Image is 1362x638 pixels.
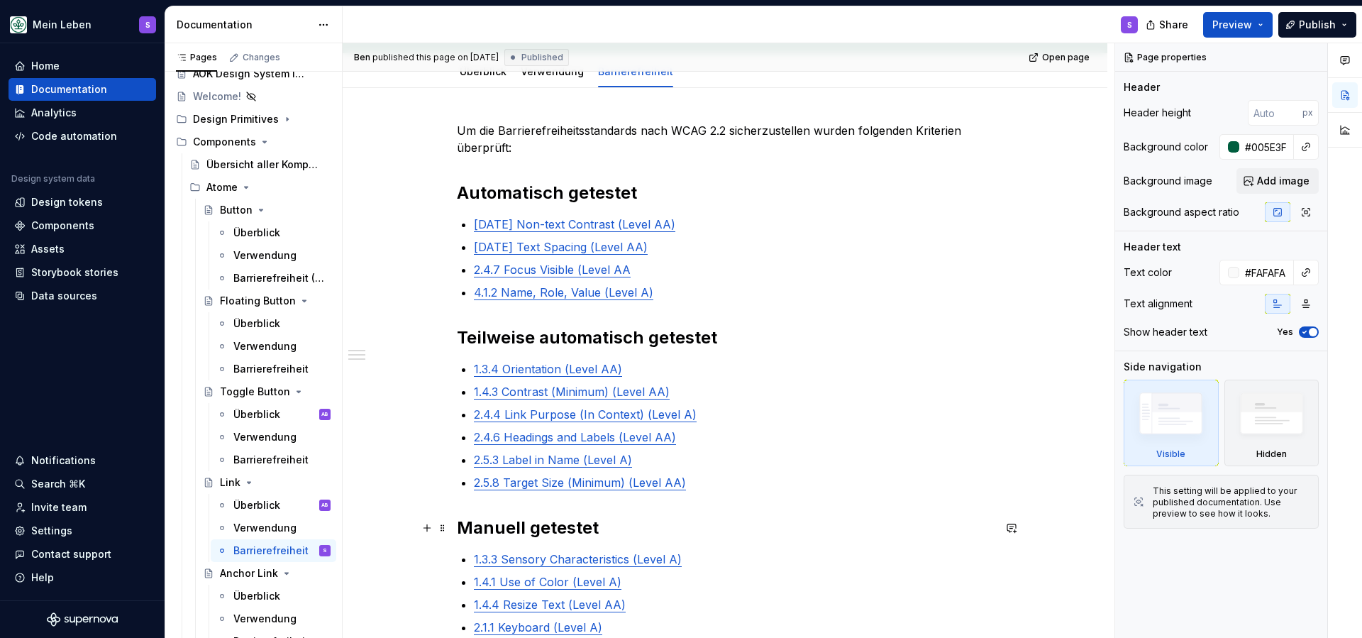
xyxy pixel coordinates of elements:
[1042,52,1090,63] span: Open page
[233,430,297,444] div: Verwendung
[206,158,323,172] div: Übersicht aller Komponenten
[474,453,632,467] a: 2.5.3 Label in Name (Level A)
[193,89,241,104] div: Welcome!
[1239,260,1294,285] input: Auto
[31,106,77,120] div: Analytics
[1159,18,1188,32] span: Share
[33,18,92,32] div: Mein Leben
[184,153,336,176] a: Übersicht aller Komponenten
[474,263,631,277] a: 2.4.7 Focus Visible (Level AA
[233,453,309,467] div: Barrierefreiheit
[1124,265,1172,280] div: Text color
[372,52,499,63] div: published this page on [DATE]
[211,607,336,630] a: Verwendung
[211,449,336,471] a: Barrierefreiheit
[243,52,280,63] div: Changes
[211,221,336,244] a: Überblick
[1224,380,1319,466] div: Hidden
[1256,449,1287,460] div: Hidden
[1124,360,1202,374] div: Side navigation
[197,199,336,221] a: Button
[521,52,563,63] span: Published
[31,129,117,143] div: Code automation
[47,612,118,627] a: Supernova Logo
[177,18,311,32] div: Documentation
[9,496,156,519] a: Invite team
[9,543,156,566] button: Contact support
[1257,174,1310,188] span: Add image
[211,517,336,539] a: Verwendung
[1124,80,1160,94] div: Header
[474,217,675,231] a: [DATE] Non-text Contrast (Level AA)
[233,544,309,558] div: Barrierefreiheit
[1127,19,1132,31] div: S
[31,265,118,280] div: Storybook stories
[211,585,336,607] a: Überblick
[211,403,336,426] a: ÜberblickAB
[1124,174,1212,188] div: Background image
[233,271,328,285] div: Barrierefreiheit (WIP)
[31,547,111,561] div: Contact support
[220,385,290,399] div: Toggle Button
[197,562,336,585] a: Anchor Link
[474,552,682,566] a: 1.3.3 Sensory Characteristics (Level A)
[233,339,297,353] div: Verwendung
[220,475,240,490] div: Link
[31,242,65,256] div: Assets
[220,294,296,308] div: Floating Button
[1124,297,1192,311] div: Text alignment
[474,240,648,254] a: [DATE] Text Spacing (Level AA)
[9,101,156,124] a: Analytics
[31,500,87,515] div: Invite team
[184,176,336,199] div: Atome
[206,180,238,194] div: Atome
[10,16,27,33] img: df5db9ef-aba0-4771-bf51-9763b7497661.png
[1124,325,1207,339] div: Show header text
[145,19,150,31] div: S
[233,248,297,263] div: Verwendung
[233,498,280,512] div: Überblick
[592,56,679,86] div: Barrierefreiheit
[474,575,621,589] a: 1.4.1 Use of Color (Level A)
[211,312,336,335] a: Überblick
[193,112,279,126] div: Design Primitives
[211,358,336,380] a: Barrierefreiheit
[31,289,97,303] div: Data sources
[474,598,626,612] a: 1.4.4 Resize Text (Level AA)
[9,519,156,542] a: Settings
[3,9,162,40] button: Mein LebenS
[474,620,602,634] a: 2.1.1 Keyboard (Level A)
[9,214,156,237] a: Components
[211,426,336,449] a: Verwendung
[1278,12,1356,38] button: Publish
[31,524,72,538] div: Settings
[474,362,622,376] a: 1.3.4 Orientation (Level AA)
[1248,100,1302,126] input: Auto
[9,261,156,284] a: Storybook stories
[9,55,156,77] a: Home
[457,122,993,156] p: Um die Barrierefreiheitsstandards nach WCAG 2.2 sicherzustellen wurden folgenden Kriterien überpr...
[1139,12,1197,38] button: Share
[233,407,280,422] div: Überblick
[197,290,336,312] a: Floating Button
[31,82,107,97] div: Documentation
[31,571,54,585] div: Help
[474,385,670,399] a: 1.4.3 Contrast (Minimum) (Level AA)
[1236,168,1319,194] button: Add image
[9,125,156,148] a: Code automation
[474,430,676,444] a: 2.4.6 Headings and Labels (Level AA)
[9,238,156,260] a: Assets
[211,539,336,562] a: BarrierefreiheitS
[233,612,297,626] div: Verwendung
[31,195,103,209] div: Design tokens
[457,327,717,348] strong: Teilweise automatisch getestet
[1302,107,1313,119] p: px
[323,544,327,558] div: S
[11,173,95,185] div: Design system data
[170,108,336,131] div: Design Primitives
[1124,205,1239,219] div: Background aspect ratio
[474,285,653,299] a: 4.1.2 Name, Role, Value (Level A)
[1124,380,1219,466] div: Visible
[31,453,96,468] div: Notifications
[1239,134,1294,160] input: Auto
